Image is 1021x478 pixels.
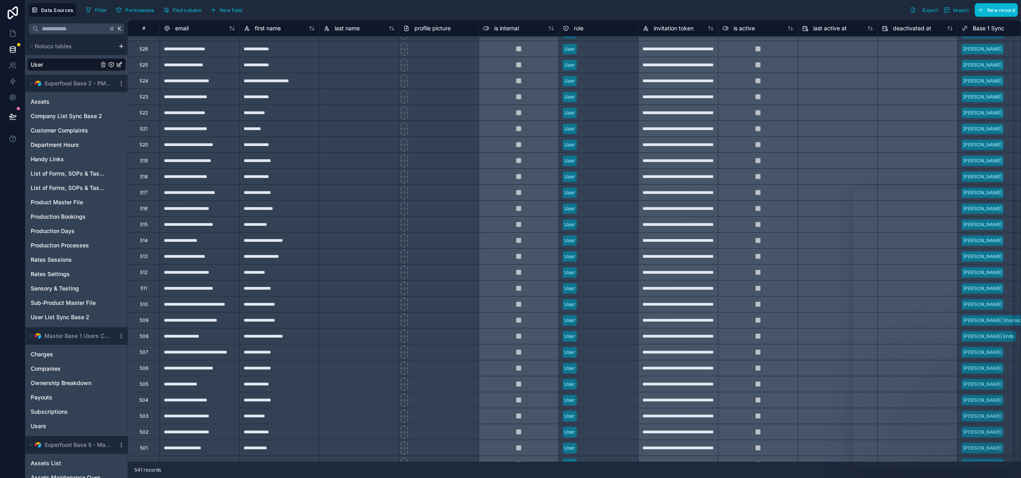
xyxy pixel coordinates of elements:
span: first name [255,24,281,32]
div: Companies [27,362,126,375]
span: profile picture [414,24,451,32]
a: Company List Sync Base 2 [31,112,106,120]
div: Production Days [27,225,126,237]
div: List of Forms, SOPs & Tasks [Versions] [27,182,126,194]
div: Department Hours [27,138,126,151]
div: 525 [140,62,148,68]
a: Sensory & Testing [31,284,106,292]
div: [PERSON_NAME] [963,141,1002,148]
span: deactivated at [893,24,931,32]
div: Production Processes [27,239,126,252]
button: Find column [160,4,204,16]
div: 505 [140,381,148,387]
a: Charges [31,350,106,358]
a: Assets [31,98,106,106]
span: Charges [31,350,53,358]
div: User [27,58,126,71]
iframe: Intercom live chat [853,189,1013,470]
a: Companies [31,365,106,373]
span: K [117,26,122,32]
span: Find column [173,7,201,13]
div: User [564,221,575,228]
div: Assets [27,95,126,108]
span: Assets List [31,459,61,467]
a: Rates Settings [31,270,106,278]
span: 541 records [134,467,161,473]
span: New record [987,7,1015,13]
div: Ownership Breakdown [27,377,126,389]
div: Assets List [27,457,126,470]
div: User [564,333,575,340]
div: 515 [140,221,148,228]
div: [PERSON_NAME] [963,61,1002,69]
span: email [175,24,189,32]
span: Filter [95,7,107,13]
span: Product Master File [31,198,83,206]
button: New record [975,3,1018,17]
a: Production Days [31,227,106,235]
div: Rates Sessions [27,253,126,266]
span: List of Forms, SOPs & Tasks [Versions] [31,184,106,192]
span: Superfood Base 2 - PMF SOPS Production [44,79,111,87]
div: 513 [140,253,148,260]
div: 500 [139,461,148,467]
a: Ownership Breakdown [31,379,106,387]
span: Permissions [125,7,154,13]
a: Rates Sessions [31,256,106,264]
span: User List Sync Base 2 [31,313,89,321]
span: invitation token [654,24,694,32]
div: User [564,285,575,292]
a: New record [972,3,1018,17]
div: User [564,125,575,132]
span: Export [922,7,938,13]
a: Handy Links [31,155,106,163]
button: Airtable LogoSuperfood Base 5 - Maintenance Assets [27,439,115,450]
button: Import [941,3,972,17]
span: is active [733,24,755,32]
a: Permissions [113,4,160,16]
span: Users [31,422,46,430]
div: User [564,141,575,148]
span: last active at [813,24,847,32]
button: Airtable LogoSuperfood Base 2 - PMF SOPS Production [27,78,115,89]
div: 501 [140,445,148,451]
span: role [574,24,583,32]
div: Subscriptions [27,405,126,418]
div: User [564,349,575,356]
div: 511 [140,285,147,292]
div: List of Forms, SOPs & Tasks [Master] [27,167,126,180]
div: 516 [140,205,148,212]
div: 508 [140,333,148,340]
div: User [564,317,575,324]
div: Product Master File [27,196,126,209]
div: User [564,381,575,388]
div: Users [27,420,126,433]
div: 521 [140,126,148,132]
img: Airtable Logo [35,333,41,339]
div: User [564,173,575,180]
button: New field [207,4,245,16]
span: Production Processes [31,241,89,249]
a: Users [31,422,106,430]
span: Superfood Base 5 - Maintenance Assets [44,441,111,449]
div: User [564,444,575,452]
span: Base 1 Sync [973,24,1004,32]
div: User List Sync Base 2 [27,311,126,324]
a: Payouts [31,393,106,401]
a: User [31,61,99,69]
span: Production Days [31,227,75,235]
span: Handy Links [31,155,64,163]
a: Subscriptions [31,408,106,416]
span: Noloco tables [35,42,72,50]
img: Airtable Logo [35,442,41,448]
span: Sub-Product Master File [31,299,96,307]
a: List of Forms, SOPs & Tasks [Master] [31,170,106,178]
div: User [564,157,575,164]
div: User [564,93,575,101]
div: 509 [140,317,148,324]
button: Data Sources [29,3,76,17]
span: Department Hours [31,141,79,149]
span: is internal [494,24,519,32]
a: Sub-Product Master File [31,299,106,307]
